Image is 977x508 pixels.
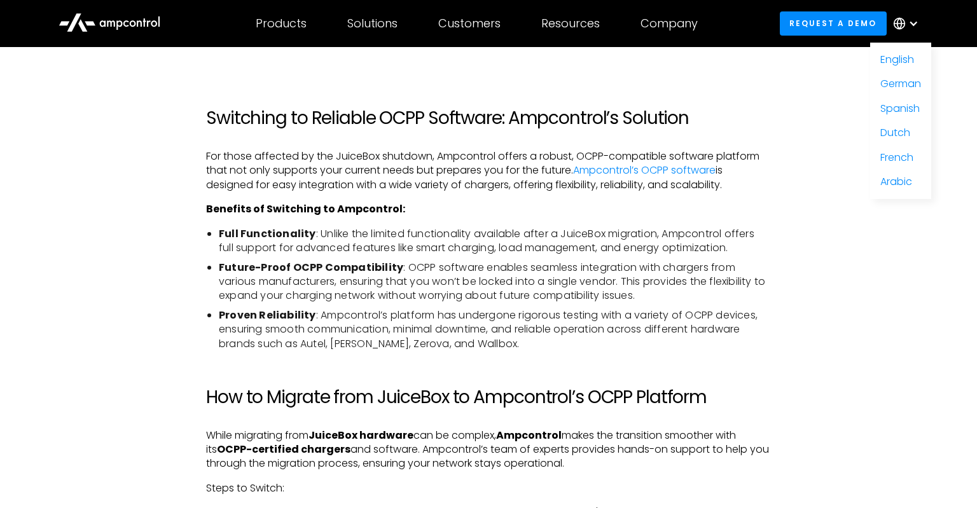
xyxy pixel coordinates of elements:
[880,76,921,91] a: German
[206,202,405,216] strong: Benefits of Switching to Ampcontrol:
[438,17,501,31] div: Customers
[641,17,698,31] div: Company
[347,17,398,31] div: Solutions
[496,428,562,443] strong: Ampcontrol
[219,227,771,256] li: ‍ : Unlike the limited functionality available after a JuiceBox migration, Ampcontrol offers full...
[206,387,771,408] h2: How to Migrate from JuiceBox to Ampcontrol’s OCPP Platform
[256,17,307,31] div: Products
[308,428,413,443] strong: JuiceBox hardware
[206,429,771,471] p: While migrating from can be complex, makes the transition smoother with its and software. Ampcont...
[780,11,887,35] a: Request a demo
[219,226,316,241] strong: Full Functionality
[880,101,920,116] a: Spanish
[541,17,600,31] div: Resources
[206,481,771,495] p: Steps to Switch:
[217,442,350,457] strong: OCPP-certified chargers
[219,308,316,322] strong: Proven Reliability
[880,125,910,140] a: Dutch
[206,149,771,192] p: For those affected by the JuiceBox shutdown, Ampcontrol offers a robust, OCPP-compatible software...
[206,107,771,129] h2: Switching to Reliable OCPP Software: Ampcontrol’s Solution
[219,308,771,351] li: : Ampcontrol’s platform has undergone rigorous testing with a variety of OCPP devices, ensuring s...
[219,261,771,303] li: : OCPP software enables seamless integration with chargers from various manufacturers, ensuring t...
[219,260,403,275] strong: Future-Proof OCPP Compatibility
[880,150,913,165] a: French
[880,52,914,67] a: English
[573,163,716,177] a: Ampcontrol’s OCPP software
[880,174,912,189] a: Arabic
